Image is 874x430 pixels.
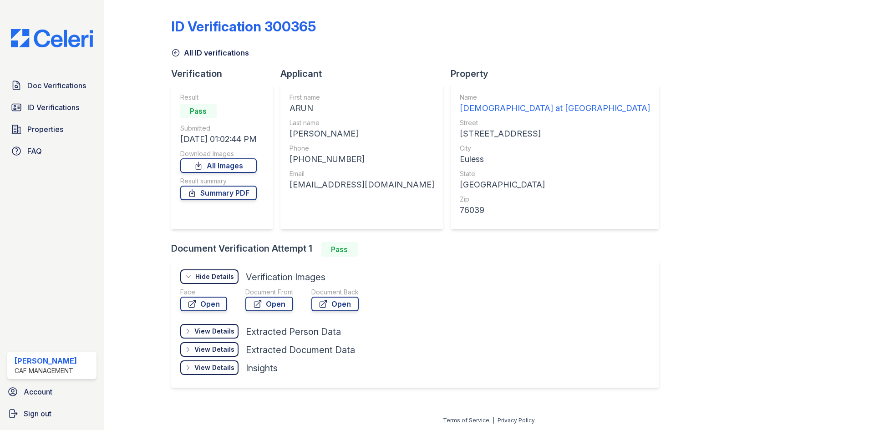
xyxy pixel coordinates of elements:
[7,120,97,138] a: Properties
[246,271,325,283] div: Verification Images
[246,344,355,356] div: Extracted Document Data
[7,98,97,116] a: ID Verifications
[7,142,97,160] a: FAQ
[460,93,650,102] div: Name
[443,417,489,424] a: Terms of Service
[460,118,650,127] div: Street
[180,104,217,118] div: Pass
[451,67,666,80] div: Property
[180,177,257,186] div: Result summary
[15,355,77,366] div: [PERSON_NAME]
[24,386,52,397] span: Account
[460,195,650,204] div: Zip
[460,127,650,140] div: [STREET_ADDRESS]
[321,242,358,257] div: Pass
[460,93,650,115] a: Name [DEMOGRAPHIC_DATA] at [GEOGRAPHIC_DATA]
[311,288,359,297] div: Document Back
[171,18,316,35] div: ID Verification 300365
[4,29,100,47] img: CE_Logo_Blue-a8612792a0a2168367f1c8372b55b34899dd931a85d93a1a3d3e32e68fde9ad4.png
[836,394,865,421] iframe: chat widget
[290,127,434,140] div: [PERSON_NAME]
[180,158,257,173] a: All Images
[180,133,257,146] div: [DATE] 01:02:44 PM
[246,362,278,374] div: Insights
[290,102,434,115] div: ARUN
[493,417,494,424] div: |
[290,153,434,166] div: [PHONE_NUMBER]
[290,118,434,127] div: Last name
[27,102,79,113] span: ID Verifications
[180,149,257,158] div: Download Images
[290,178,434,191] div: [EMAIL_ADDRESS][DOMAIN_NAME]
[195,272,234,281] div: Hide Details
[171,67,280,80] div: Verification
[180,124,257,133] div: Submitted
[27,124,63,135] span: Properties
[460,204,650,217] div: 76039
[460,178,650,191] div: [GEOGRAPHIC_DATA]
[7,76,97,95] a: Doc Verifications
[246,325,341,338] div: Extracted Person Data
[311,297,359,311] a: Open
[180,186,257,200] a: Summary PDF
[24,408,51,419] span: Sign out
[180,297,227,311] a: Open
[460,153,650,166] div: Euless
[4,383,100,401] a: Account
[290,93,434,102] div: First name
[498,417,535,424] a: Privacy Policy
[194,327,234,336] div: View Details
[245,297,293,311] a: Open
[460,144,650,153] div: City
[245,288,293,297] div: Document Front
[194,363,234,372] div: View Details
[27,146,42,157] span: FAQ
[460,169,650,178] div: State
[280,67,451,80] div: Applicant
[171,47,249,58] a: All ID verifications
[171,242,666,257] div: Document Verification Attempt 1
[4,405,100,423] a: Sign out
[290,144,434,153] div: Phone
[15,366,77,375] div: CAF Management
[180,93,257,102] div: Result
[27,80,86,91] span: Doc Verifications
[460,102,650,115] div: [DEMOGRAPHIC_DATA] at [GEOGRAPHIC_DATA]
[290,169,434,178] div: Email
[180,288,227,297] div: Face
[194,345,234,354] div: View Details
